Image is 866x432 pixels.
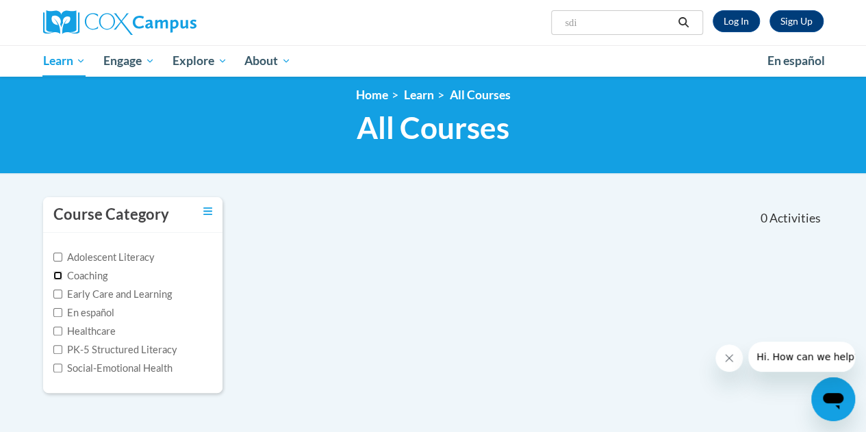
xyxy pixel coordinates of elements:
a: Log In [713,10,760,32]
input: Checkbox for Options [53,253,62,262]
a: About [235,45,300,77]
label: Coaching [53,268,107,283]
a: Learn [404,88,434,102]
button: Search [673,14,693,31]
label: Early Care and Learning [53,287,172,302]
a: En español [759,47,834,75]
a: Toggle collapse [203,204,212,219]
a: Home [356,88,388,102]
input: Checkbox for Options [53,345,62,354]
span: Learn [42,53,86,69]
span: Hi. How can we help? [8,10,111,21]
a: Explore [164,45,236,77]
label: Adolescent Literacy [53,250,155,265]
input: Checkbox for Options [53,308,62,317]
span: About [244,53,291,69]
span: All Courses [357,110,509,146]
iframe: Close message [715,344,743,372]
img: Cox Campus [43,10,196,35]
iframe: Button to launch messaging window [811,377,855,421]
h3: Course Category [53,204,169,225]
input: Checkbox for Options [53,327,62,335]
label: PK-5 Structured Literacy [53,342,177,357]
a: Learn [34,45,95,77]
div: Main menu [33,45,834,77]
input: Checkbox for Options [53,290,62,298]
a: Register [769,10,824,32]
span: En español [767,53,825,68]
span: Explore [173,53,227,69]
span: 0 [760,211,767,226]
label: Healthcare [53,324,116,339]
a: Engage [94,45,164,77]
input: Search Courses [563,14,673,31]
input: Checkbox for Options [53,364,62,372]
span: Engage [103,53,155,69]
label: En español [53,305,114,320]
span: Activities [769,211,821,226]
a: Cox Campus [43,10,290,35]
input: Checkbox for Options [53,271,62,280]
iframe: Message from company [748,342,855,372]
a: All Courses [450,88,511,102]
label: Social-Emotional Health [53,361,173,376]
